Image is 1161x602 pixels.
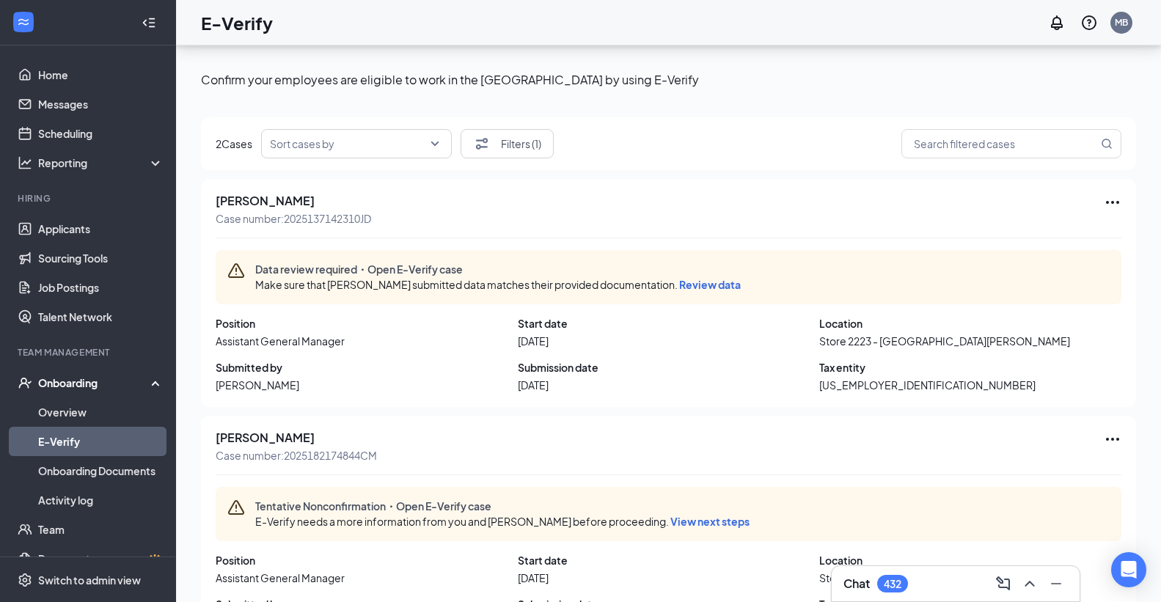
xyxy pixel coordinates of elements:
[1080,14,1098,32] svg: QuestionInfo
[216,136,252,151] span: 2 Cases
[216,360,518,375] span: Submitted by
[38,89,164,119] a: Messages
[216,194,371,208] span: [PERSON_NAME]
[518,553,820,568] span: Start date
[216,316,518,331] span: Position
[38,515,164,544] a: Team
[1115,16,1128,29] div: MB
[38,573,141,587] div: Switch to admin view
[216,448,377,463] span: Case number: 2025182174844CM
[819,378,1121,392] span: [US_EMPLOYER_IDENTIFICATION_NUMBER]
[38,60,164,89] a: Home
[819,334,1121,348] span: Store 2223 - [GEOGRAPHIC_DATA][PERSON_NAME]
[1044,572,1068,595] button: Minimize
[670,515,750,528] span: View next steps
[216,553,518,568] span: Position
[518,378,820,392] span: [DATE]
[679,278,741,291] span: Review data
[992,572,1015,595] button: ComposeMessage
[18,346,161,359] div: Team Management
[216,570,518,585] span: Assistant General Manager
[461,129,554,158] button: Filter Filters (1)
[38,302,164,331] a: Talent Network
[18,375,32,390] svg: UserCheck
[142,15,156,30] svg: Collapse
[216,334,518,348] span: Assistant General Manager
[255,499,755,513] span: Tentative Nonconfirmation・Open E-Verify case
[1104,430,1121,448] svg: Ellipses
[38,243,164,273] a: Sourcing Tools
[255,515,750,528] span: E-Verify needs a more information from you and [PERSON_NAME] before proceeding.
[518,316,820,331] span: Start date
[201,72,699,87] span: Confirm your employees are eligible to work in the [GEOGRAPHIC_DATA] by using E-Verify
[38,119,164,148] a: Scheduling
[216,211,371,226] span: Case number: 2025137142310JD
[819,570,1121,585] span: Store 1249 - [PERSON_NAME]
[843,576,870,592] h3: Chat
[216,378,518,392] span: [PERSON_NAME]
[995,575,1012,592] svg: ComposeMessage
[18,155,32,170] svg: Analysis
[1048,14,1066,32] svg: Notifications
[518,570,820,585] span: [DATE]
[38,155,164,170] div: Reporting
[38,544,164,573] a: DocumentsCrown
[1018,572,1041,595] button: ChevronUp
[473,135,491,153] svg: Filter
[216,430,377,445] span: [PERSON_NAME]
[227,262,245,279] svg: Warning
[38,375,151,390] div: Onboarding
[518,334,820,348] span: [DATE]
[518,360,820,375] span: Submission date
[884,578,901,590] div: 432
[38,214,164,243] a: Applicants
[1101,138,1113,150] svg: MagnifyingGlass
[1111,552,1146,587] div: Open Intercom Messenger
[38,485,164,515] a: Activity log
[16,15,31,29] svg: WorkstreamLogo
[18,573,32,587] svg: Settings
[819,360,1121,375] span: Tax entity
[38,273,164,302] a: Job Postings
[38,427,164,456] a: E-Verify
[38,397,164,427] a: Overview
[18,192,161,205] div: Hiring
[819,553,1121,568] span: Location
[201,10,273,35] h1: E-Verify
[1021,575,1039,592] svg: ChevronUp
[38,456,164,485] a: Onboarding Documents
[227,499,245,516] svg: Warning
[1104,194,1121,211] svg: Ellipses
[910,135,1098,153] input: Search filtered cases
[255,262,747,276] span: Data review required・Open E-Verify case
[819,316,1121,331] span: Location
[1047,575,1065,592] svg: Minimize
[255,278,741,291] span: Make sure that [PERSON_NAME] submitted data matches their provided documentation.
